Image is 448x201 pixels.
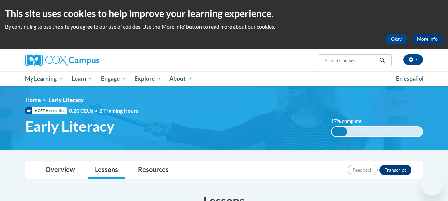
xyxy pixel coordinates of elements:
[99,107,138,114] span: 2 Training Hours
[72,75,93,83] span: Learn
[392,72,428,86] a: En español
[67,71,97,86] a: Learn
[25,75,63,83] span: My Learning
[25,96,41,103] a: Home
[88,161,125,179] a: Lessons
[348,165,378,175] button: Feedback
[95,107,98,114] span: •
[134,75,161,83] span: Explore
[25,54,151,66] a: Cox Campus
[165,71,196,86] a: About
[331,118,369,125] label: 17% complete
[21,71,68,86] a: My Learning
[97,71,130,86] a: Engage
[403,54,423,65] button: Account Settings
[48,96,84,103] span: Early Literacy
[332,127,347,136] div: 17% complete
[412,34,443,44] a: More Info
[386,34,407,44] button: Okay
[324,56,377,64] input: Search Courses
[5,7,443,20] h2: This site uses cookies to help improve your learning experience.
[131,161,175,179] a: Resources
[25,118,114,135] span: Early Literacy
[5,23,443,30] p: By continuing to use the site you agree to our use of cookies. Use the ‘More info’ button to read...
[15,71,433,86] div: Main menu
[130,71,165,86] a: Explore
[169,75,192,83] span: About
[377,56,387,64] button: Search
[25,107,67,114] span: IACET Accredited
[396,75,424,82] span: En español
[69,107,99,114] span: 0.20 CEUs
[421,175,443,196] iframe: Button to launch messaging window
[101,75,126,83] span: Engage
[39,161,82,179] a: Overview
[25,54,99,66] img: Cox Campus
